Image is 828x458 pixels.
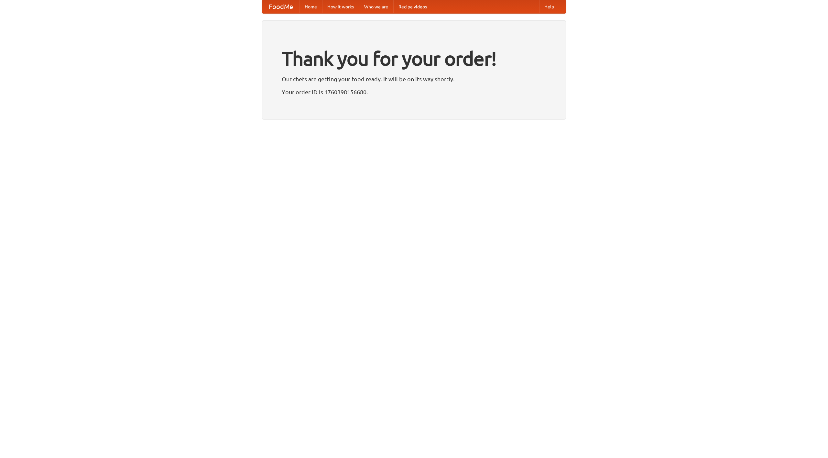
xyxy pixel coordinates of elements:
p: Our chefs are getting your food ready. It will be on its way shortly. [282,74,546,84]
p: Your order ID is 1760398156680. [282,87,546,97]
h1: Thank you for your order! [282,43,546,74]
a: Home [300,0,322,13]
a: How it works [322,0,359,13]
a: Help [539,0,559,13]
a: Who we are [359,0,393,13]
a: FoodMe [262,0,300,13]
a: Recipe videos [393,0,432,13]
